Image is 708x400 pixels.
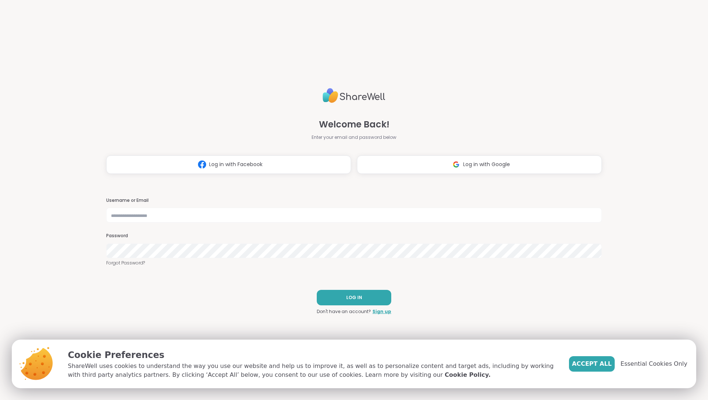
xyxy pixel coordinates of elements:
[106,233,602,239] h3: Password
[195,158,209,171] img: ShareWell Logomark
[621,359,687,368] span: Essential Cookies Only
[357,155,602,174] button: Log in with Google
[312,134,396,141] span: Enter your email and password below
[346,294,362,301] span: LOG IN
[106,260,602,266] a: Forgot Password?
[445,371,490,379] a: Cookie Policy.
[317,308,371,315] span: Don't have an account?
[209,161,263,168] span: Log in with Facebook
[372,308,391,315] a: Sign up
[569,356,615,372] button: Accept All
[68,362,557,379] p: ShareWell uses cookies to understand the way you use our website and help us to improve it, as we...
[572,359,612,368] span: Accept All
[319,118,389,131] span: Welcome Back!
[463,161,510,168] span: Log in with Google
[106,155,351,174] button: Log in with Facebook
[449,158,463,171] img: ShareWell Logomark
[106,197,602,204] h3: Username or Email
[68,348,557,362] p: Cookie Preferences
[317,290,391,305] button: LOG IN
[323,85,385,106] img: ShareWell Logo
